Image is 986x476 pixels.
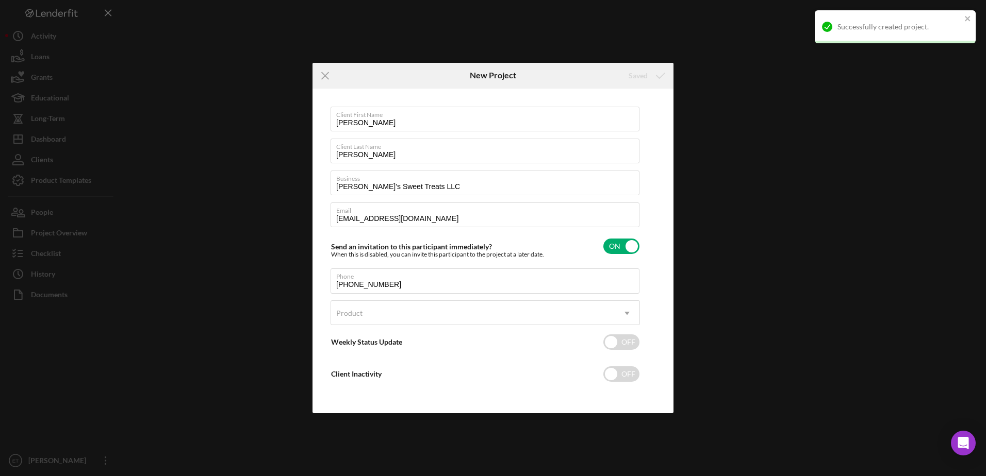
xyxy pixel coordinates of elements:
[837,23,961,31] div: Successfully created project.
[331,337,402,346] label: Weekly Status Update
[331,251,544,258] div: When this is disabled, you can invite this participant to the project at a later date.
[331,369,382,378] label: Client Inactivity
[964,14,972,24] button: close
[470,71,516,80] h6: New Project
[336,269,639,280] label: Phone
[951,431,976,455] div: Open Intercom Messenger
[336,171,639,182] label: Business
[618,65,673,86] button: Saved
[336,139,639,150] label: Client Last Name
[331,242,492,251] label: Send an invitation to this participant immediately?
[336,107,639,118] label: Client First Name
[336,309,363,317] div: Product
[336,203,639,214] label: Email
[629,65,648,86] div: Saved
